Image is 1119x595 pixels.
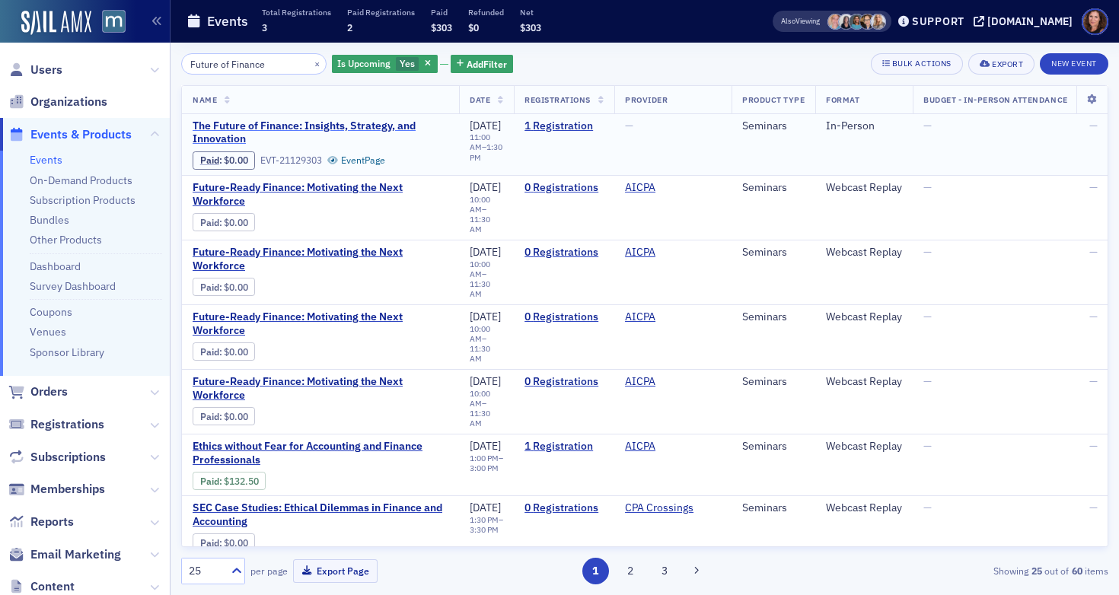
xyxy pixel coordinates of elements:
[742,310,805,324] div: Seminars
[524,94,591,105] span: Registrations
[311,56,324,70] button: ×
[30,345,104,359] a: Sponsor Library
[200,537,219,549] a: Paid
[468,7,504,17] p: Refunded
[470,245,501,259] span: [DATE]
[200,154,219,166] a: Paid
[1089,501,1098,514] span: —
[30,279,116,293] a: Survey Dashboard
[742,501,805,515] div: Seminars
[849,14,865,30] span: Margaret DeRoose
[8,578,75,595] a: Content
[181,53,327,75] input: Search…
[200,411,224,422] span: :
[923,94,1067,105] span: Budget - In-Person Attendance
[91,10,126,36] a: View Homepage
[470,259,490,279] time: 10:00 AM
[468,21,479,33] span: $0
[742,181,805,195] div: Seminars
[524,501,604,515] a: 0 Registrations
[617,558,643,584] button: 2
[781,16,795,26] div: Also
[470,453,499,463] time: 1:00 PM
[30,514,74,530] span: Reports
[193,119,448,146] a: The Future of Finance: Insights, Strategy, and Innovation
[625,375,721,389] span: AICPA
[193,440,448,466] a: Ethics without Fear for Accounting and Finance Professionals
[200,346,219,358] a: Paid
[652,558,678,584] button: 3
[8,449,106,466] a: Subscriptions
[224,476,259,487] span: $132.50
[200,282,224,293] span: :
[470,180,501,194] span: [DATE]
[625,181,655,195] a: AICPA
[520,21,541,33] span: $303
[923,245,932,259] span: —
[520,7,541,17] p: Net
[826,181,902,195] div: Webcast Replay
[8,383,68,400] a: Orders
[974,16,1078,27] button: [DOMAIN_NAME]
[1082,8,1108,35] span: Profile
[30,193,135,207] a: Subscription Products
[8,481,105,498] a: Memberships
[30,546,121,563] span: Email Marketing
[1040,56,1108,69] a: New Event
[224,537,248,549] span: $0.00
[189,563,222,579] div: 25
[30,213,69,227] a: Bundles
[224,217,248,228] span: $0.00
[200,476,219,487] a: Paid
[992,60,1023,68] div: Export
[224,346,248,358] span: $0.00
[470,259,503,300] div: –
[193,181,448,208] a: Future-Ready Finance: Motivating the Next Workforce
[347,7,415,17] p: Paid Registrations
[625,501,693,515] a: CPA Crossings
[912,14,964,28] div: Support
[224,154,248,166] span: $0.00
[193,151,255,170] div: Paid: 1 - $0
[200,282,219,293] a: Paid
[524,375,604,389] a: 0 Registrations
[826,246,902,259] div: Webcast Replay
[1040,53,1108,75] button: New Event
[524,181,604,195] a: 0 Registrations
[826,119,902,133] div: In-Person
[8,94,107,110] a: Organizations
[742,375,805,389] div: Seminars
[470,453,503,473] div: –
[470,463,499,473] time: 3:00 PM
[193,501,448,528] a: SEC Case Studies: Ethical Dilemmas in Finance and Accounting
[1089,310,1098,323] span: —
[625,310,655,324] a: AICPA
[193,278,255,296] div: Paid: 0 - $0
[470,194,490,215] time: 10:00 AM
[892,59,952,68] div: Bulk Actions
[431,7,452,17] p: Paid
[742,246,805,259] div: Seminars
[30,449,106,466] span: Subscriptions
[826,375,902,389] div: Webcast Replay
[524,440,604,453] a: 1 Registration
[8,126,132,143] a: Events & Products
[200,154,224,166] span: :
[810,564,1108,577] div: Showing out of items
[250,564,288,577] label: per page
[524,310,604,324] a: 0 Registrations
[470,439,501,453] span: [DATE]
[826,440,902,453] div: Webcast Replay
[470,132,490,152] time: 11:00 AM
[470,214,490,234] time: 11:30 AM
[30,126,132,143] span: Events & Products
[470,514,499,525] time: 1:30 PM
[193,310,448,337] span: Future-Ready Finance: Motivating the Next Workforce
[30,416,104,433] span: Registrations
[8,546,121,563] a: Email Marketing
[262,21,267,33] span: 3
[8,416,104,433] a: Registrations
